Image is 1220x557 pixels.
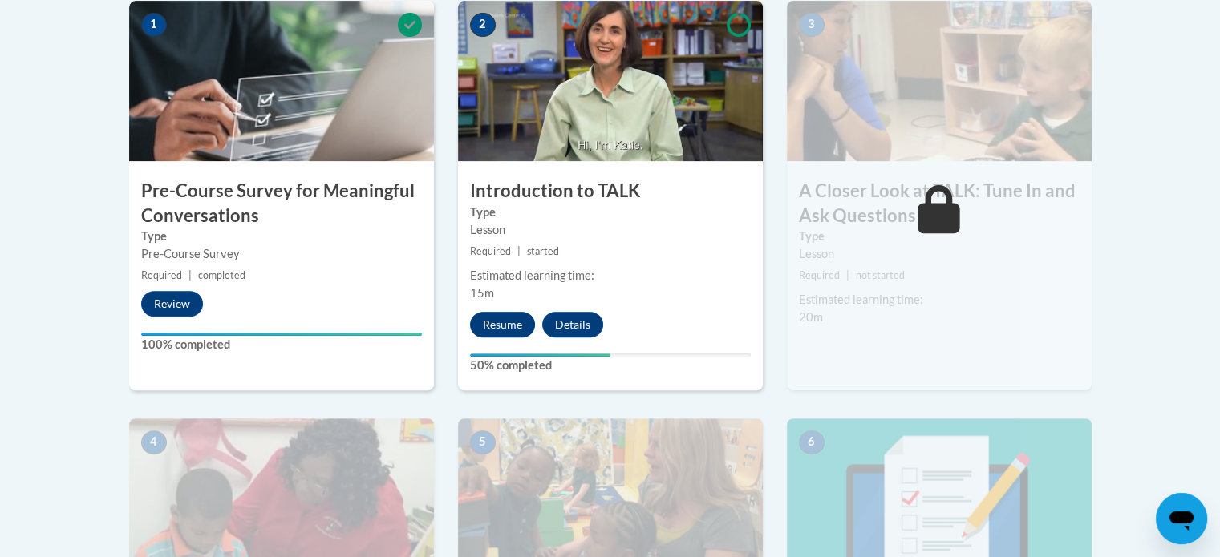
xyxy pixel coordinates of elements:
[470,221,751,239] div: Lesson
[141,291,203,317] button: Review
[470,357,751,374] label: 50% completed
[799,228,1080,245] label: Type
[458,179,763,204] h3: Introduction to TALK
[470,286,494,300] span: 15m
[141,269,182,281] span: Required
[141,333,422,336] div: Your progress
[799,269,840,281] span: Required
[188,269,192,281] span: |
[458,1,763,161] img: Course Image
[799,245,1080,263] div: Lesson
[846,269,849,281] span: |
[542,312,603,337] button: Details
[527,245,559,257] span: started
[129,179,434,228] h3: Pre-Course Survey for Meaningful Conversations
[141,13,167,37] span: 1
[787,1,1092,161] img: Course Image
[799,291,1080,309] div: Estimated learning time:
[141,430,167,454] span: 4
[470,245,511,257] span: Required
[799,310,823,324] span: 20m
[787,179,1092,228] h3: A Closer Look at TALK: Tune In and Ask Questions
[470,312,535,337] button: Resume
[141,228,422,245] label: Type
[1156,493,1207,544] iframe: Button to launch messaging window
[470,430,496,454] span: 5
[470,13,496,37] span: 2
[799,13,825,37] span: 3
[470,204,751,221] label: Type
[198,269,245,281] span: completed
[517,245,521,257] span: |
[470,353,610,357] div: Your progress
[799,430,825,454] span: 6
[129,1,434,161] img: Course Image
[856,269,905,281] span: not started
[470,267,751,285] div: Estimated learning time:
[141,336,422,353] label: 100% completed
[141,245,422,263] div: Pre-Course Survey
